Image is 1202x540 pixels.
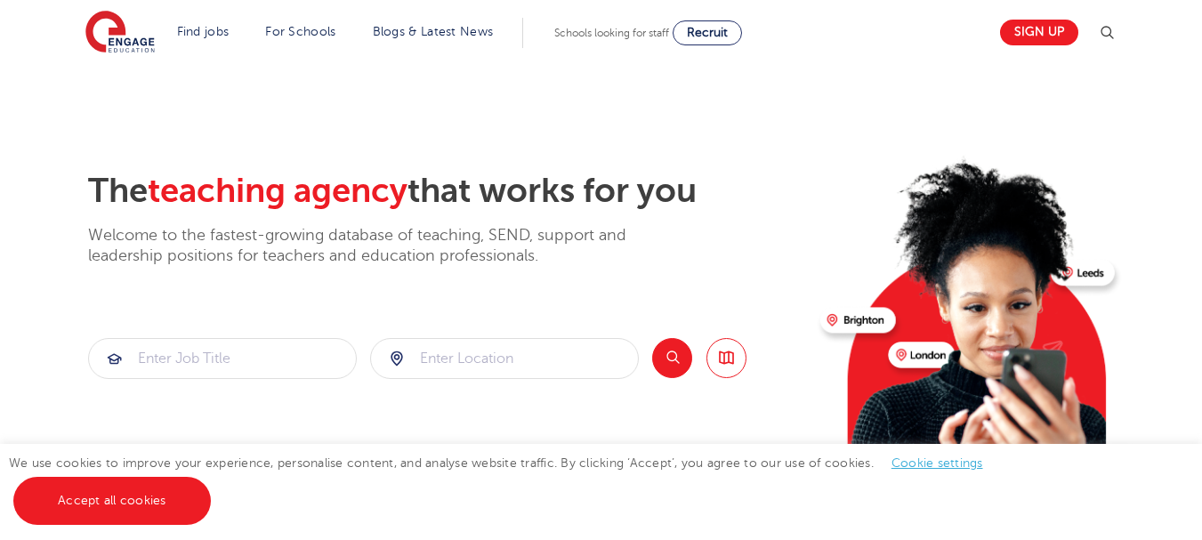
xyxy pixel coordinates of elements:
[148,172,407,210] span: teaching agency
[373,25,494,38] a: Blogs & Latest News
[88,338,357,379] div: Submit
[370,338,639,379] div: Submit
[13,477,211,525] a: Accept all cookies
[1000,20,1078,45] a: Sign up
[652,338,692,378] button: Search
[88,171,806,212] h2: The that works for you
[9,456,1001,507] span: We use cookies to improve your experience, personalise content, and analyse website traffic. By c...
[177,25,230,38] a: Find jobs
[371,339,638,378] input: Submit
[891,456,983,470] a: Cookie settings
[673,20,742,45] a: Recruit
[85,11,155,55] img: Engage Education
[554,27,669,39] span: Schools looking for staff
[89,339,356,378] input: Submit
[88,225,675,267] p: Welcome to the fastest-growing database of teaching, SEND, support and leadership positions for t...
[687,26,728,39] span: Recruit
[265,25,335,38] a: For Schools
